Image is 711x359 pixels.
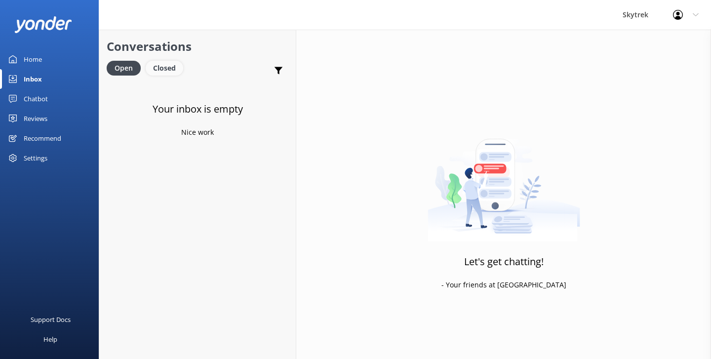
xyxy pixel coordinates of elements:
[24,69,42,89] div: Inbox
[153,101,243,117] h3: Your inbox is empty
[24,148,47,168] div: Settings
[181,127,214,138] p: Nice work
[15,16,72,33] img: yonder-white-logo.png
[31,310,71,329] div: Support Docs
[24,109,47,128] div: Reviews
[107,62,146,73] a: Open
[428,118,580,241] img: artwork of a man stealing a conversation from at giant smartphone
[464,254,544,270] h3: Let's get chatting!
[43,329,57,349] div: Help
[146,61,183,76] div: Closed
[441,279,566,290] p: - Your friends at [GEOGRAPHIC_DATA]
[24,49,42,69] div: Home
[107,37,288,56] h2: Conversations
[24,128,61,148] div: Recommend
[146,62,188,73] a: Closed
[107,61,141,76] div: Open
[24,89,48,109] div: Chatbot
